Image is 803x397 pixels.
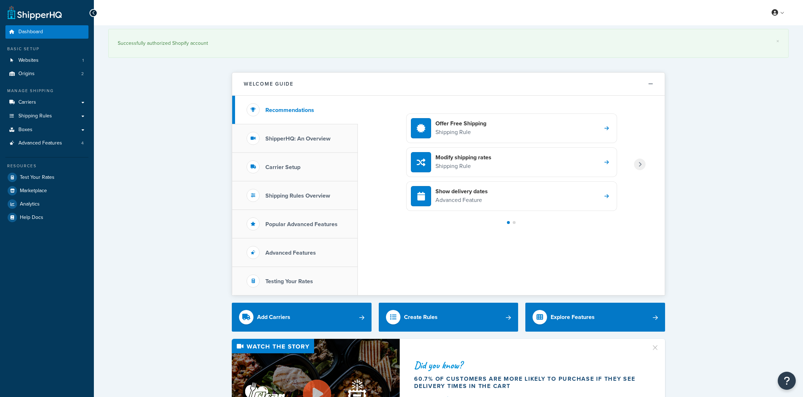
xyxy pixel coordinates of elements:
h3: Carrier Setup [265,164,300,171]
h3: Popular Advanced Features [265,221,338,228]
span: Marketplace [20,188,47,194]
a: Shipping Rules [5,109,88,123]
a: Test Your Rates [5,171,88,184]
p: Shipping Rule [435,161,491,171]
a: Add Carriers [232,303,372,332]
div: Add Carriers [257,312,290,322]
a: Boxes [5,123,88,137]
span: Dashboard [18,29,43,35]
button: Open Resource Center [778,372,796,390]
span: Test Your Rates [20,174,55,181]
h3: ShipperHQ: An Overview [265,135,330,142]
p: Advanced Feature [435,195,488,205]
li: Advanced Features [5,137,88,150]
span: Carriers [18,99,36,105]
span: Boxes [18,127,32,133]
a: Websites1 [5,54,88,67]
h4: Offer Free Shipping [435,120,486,128]
span: 2 [81,71,84,77]
div: Basic Setup [5,46,88,52]
a: Origins2 [5,67,88,81]
h3: Testing Your Rates [265,278,313,285]
a: Help Docs [5,211,88,224]
div: Successfully authorized Shopify account [118,38,779,48]
div: 60.7% of customers are more likely to purchase if they see delivery times in the cart [414,375,642,390]
a: Analytics [5,198,88,211]
h4: Show delivery dates [435,187,488,195]
a: Create Rules [379,303,518,332]
li: Websites [5,54,88,67]
span: 1 [82,57,84,64]
span: Help Docs [20,215,43,221]
h3: Shipping Rules Overview [265,193,330,199]
span: Shipping Rules [18,113,52,119]
button: Welcome Guide [232,73,665,96]
h4: Modify shipping rates [435,154,491,161]
a: × [776,38,779,44]
a: Advanced Features4 [5,137,88,150]
li: Origins [5,67,88,81]
a: Dashboard [5,25,88,39]
span: 4 [81,140,84,146]
span: Origins [18,71,35,77]
a: Explore Features [525,303,665,332]
div: Create Rules [404,312,438,322]
h3: Recommendations [265,107,314,113]
div: Manage Shipping [5,88,88,94]
span: Analytics [20,201,40,207]
a: Carriers [5,96,88,109]
a: Marketplace [5,184,88,197]
h3: Advanced Features [265,250,316,256]
p: Shipping Rule [435,128,486,137]
div: Did you know? [414,360,642,370]
span: Websites [18,57,39,64]
div: Explore Features [551,312,595,322]
h2: Welcome Guide [244,81,294,87]
span: Advanced Features [18,140,62,146]
div: Resources [5,163,88,169]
